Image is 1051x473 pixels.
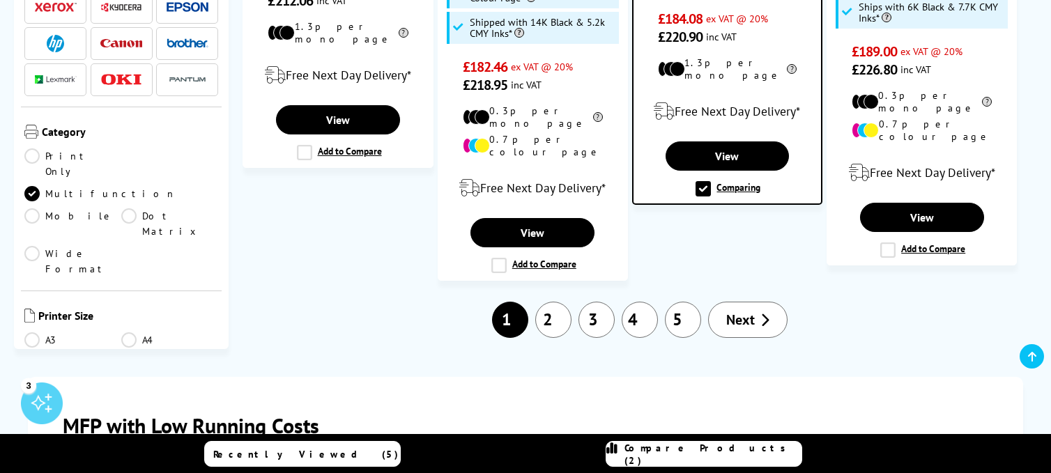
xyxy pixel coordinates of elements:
a: Multifunction [24,186,176,201]
a: A3 [24,332,121,348]
a: 5 [665,302,701,338]
span: inc VAT [511,78,542,91]
a: Compare Products (2) [606,441,802,467]
img: Category [24,125,38,139]
label: Add to Compare [297,145,382,160]
span: ex VAT @ 20% [511,60,573,73]
div: 3 [21,378,36,393]
li: 0.7p per colour page [463,133,603,158]
span: £184.08 [658,10,703,28]
div: modal_delivery [445,169,621,208]
li: 0.3p per mono page [463,104,603,130]
a: View [470,218,594,247]
div: modal_delivery [250,56,426,95]
img: OKI [100,74,142,86]
a: Mobile [24,208,121,239]
span: Ships with 6K Black & 7.7K CMY Inks* [859,1,1004,24]
img: Xerox [35,2,77,12]
a: Canon [100,35,142,52]
span: £220.90 [658,28,703,46]
a: A4 [121,332,218,348]
a: Brother [167,35,208,52]
a: OKI [100,71,142,88]
img: Brother [167,38,208,48]
a: Pantum [167,71,208,88]
h2: MFP with Low Running Costs [63,412,988,439]
span: ex VAT @ 20% [706,12,768,25]
a: 4 [622,302,658,338]
span: £226.80 [852,61,897,79]
span: Shipped with 14K Black & 5.2k CMY Inks* [470,17,615,39]
a: View [276,105,400,134]
li: 1.3p per mono page [658,56,797,82]
li: 0.3p per mono page [852,89,992,114]
a: Wide Format [24,246,121,277]
span: inc VAT [900,63,931,76]
a: 2 [535,302,571,338]
li: 0.7p per colour page [852,118,992,143]
a: Dot Matrix [121,208,218,239]
a: 3 [578,302,615,338]
img: Kyocera [100,2,142,13]
span: Recently Viewed (5) [213,448,399,460]
a: Next [708,302,788,338]
div: modal_delivery [834,153,1010,192]
img: Lexmark [35,75,77,84]
span: Compare Products (2) [624,442,801,467]
a: HP [35,35,77,52]
li: 1.3p per mono page [268,20,408,45]
img: HP [47,35,64,52]
label: Add to Compare [491,258,576,273]
div: modal_delivery [640,92,815,131]
span: £189.00 [852,42,897,61]
span: Category [42,125,218,141]
span: Next [726,311,755,329]
a: Print Only [24,148,121,179]
span: inc VAT [706,30,737,43]
span: ex VAT @ 20% [900,45,962,58]
span: Printer Size [38,309,218,325]
a: Lexmark [35,71,77,88]
img: Pantum [167,71,208,88]
img: Printer Size [24,309,35,323]
span: £182.46 [463,58,508,76]
img: Canon [100,39,142,48]
a: Recently Viewed (5) [204,441,401,467]
span: £218.95 [463,76,508,94]
a: View [666,141,789,171]
a: View [860,203,984,232]
img: Epson [167,2,208,13]
label: Add to Compare [880,242,965,258]
label: Comparing [696,181,760,196]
